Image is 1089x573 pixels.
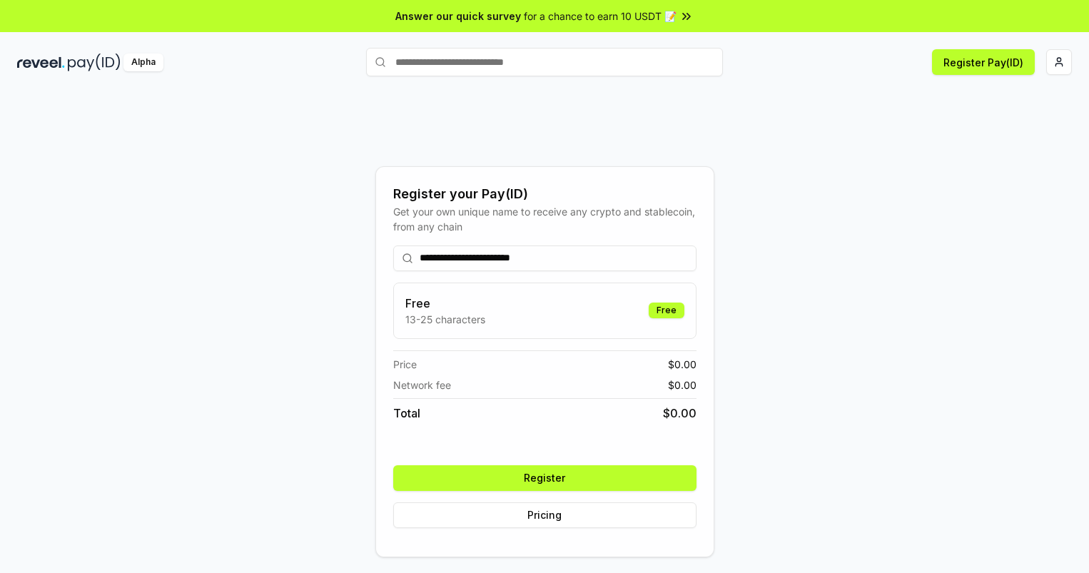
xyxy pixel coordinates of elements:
[393,184,697,204] div: Register your Pay(ID)
[663,405,697,422] span: $ 0.00
[668,357,697,372] span: $ 0.00
[405,312,485,327] p: 13-25 characters
[393,465,697,491] button: Register
[649,303,684,318] div: Free
[393,502,697,528] button: Pricing
[393,357,417,372] span: Price
[393,377,451,392] span: Network fee
[405,295,485,312] h3: Free
[932,49,1035,75] button: Register Pay(ID)
[524,9,677,24] span: for a chance to earn 10 USDT 📝
[668,377,697,392] span: $ 0.00
[393,405,420,422] span: Total
[395,9,521,24] span: Answer our quick survey
[68,54,121,71] img: pay_id
[123,54,163,71] div: Alpha
[17,54,65,71] img: reveel_dark
[393,204,697,234] div: Get your own unique name to receive any crypto and stablecoin, from any chain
